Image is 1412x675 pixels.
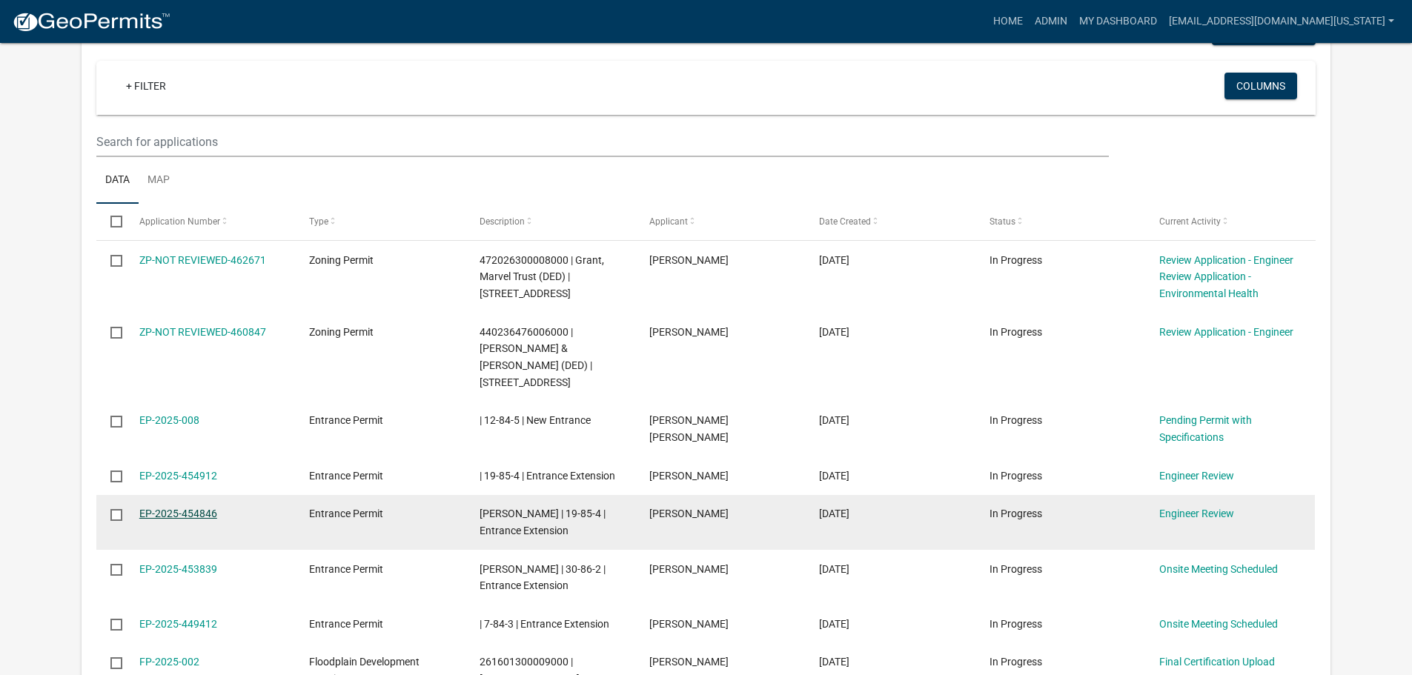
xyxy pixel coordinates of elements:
span: In Progress [990,414,1042,426]
a: Data [96,157,139,205]
span: Jerid Baranczyk [649,254,729,266]
span: 440236476006000 | Hansen, Scott E & Vicki M (DED) | 39673 304TH ST [480,326,592,388]
datatable-header-cell: Description [465,204,634,239]
datatable-header-cell: Select [96,204,125,239]
span: In Progress [990,326,1042,338]
a: Onsite Meeting Scheduled [1159,618,1278,630]
span: Entrance Permit [309,508,383,519]
datatable-header-cell: Type [295,204,465,239]
a: Engineer Review [1159,508,1234,519]
a: ZP-NOT REVIEWED-460847 [139,326,266,338]
span: In Progress [990,618,1042,630]
span: In Progress [990,508,1042,519]
span: In Progress [990,254,1042,266]
span: 08/07/2025 [819,326,849,338]
span: Jayden Scheckel [649,656,729,668]
a: Home [987,7,1029,36]
a: EP-2025-454912 [139,470,217,482]
a: Pending Permit with Specifications [1159,414,1252,443]
span: Entrance Permit [309,618,383,630]
a: My Dashboard [1073,7,1163,36]
span: 07/25/2025 [819,508,849,519]
span: | 12-84-5 | New Entrance [480,414,591,426]
button: Columns [1224,73,1297,99]
a: Review Application - Environmental Health [1159,270,1259,299]
a: Engineer Review [1159,470,1234,482]
a: Final Certification Upload [1159,656,1275,668]
a: ZP-NOT REVIEWED-462671 [139,254,266,266]
span: Janet Burroughs [649,618,729,630]
span: James Cornelius [649,470,729,482]
span: 07/25/2025 [819,470,849,482]
span: Zoning Permit [309,254,374,266]
input: Search for applications [96,127,1108,157]
datatable-header-cell: Application Number [125,204,295,239]
span: 08/12/2025 [819,254,849,266]
span: Charles Riderick Timm [649,414,729,443]
span: 07/30/2025 [819,414,849,426]
a: Onsite Meeting Scheduled [1159,563,1278,575]
a: EP-2025-453839 [139,563,217,575]
datatable-header-cell: Applicant [635,204,805,239]
span: Description [480,216,525,227]
a: EP-2025-449412 [139,618,217,630]
span: 472026300008000 | Grant, Marvel Trust (DED) | 46701 Highway 64 Preston, IA 52069 [480,254,604,300]
span: In Progress [990,563,1042,575]
a: Review Application - Engineer [1159,254,1293,266]
span: 07/07/2025 [819,656,849,668]
a: EP-2025-454846 [139,508,217,519]
span: Entrance Permit [309,414,383,426]
a: FP-2025-002 [139,656,199,668]
span: Applicant [649,216,688,227]
span: Entrance Permit [309,563,383,575]
span: James Cornelius [649,508,729,519]
span: 07/23/2025 [819,563,849,575]
span: 07/14/2025 [819,618,849,630]
a: Admin [1029,7,1073,36]
datatable-header-cell: Date Created [805,204,975,239]
span: Scott Hansen [649,326,729,338]
a: + Filter [114,73,178,99]
span: Entrance Permit [309,470,383,482]
span: In Progress [990,470,1042,482]
span: Type [309,216,328,227]
span: Zoning Permit [309,326,374,338]
span: Gregg Recker [649,563,729,575]
span: James Cornelius | 19-85-4 | Entrance Extension [480,508,606,536]
span: Status [990,216,1015,227]
span: Application Number [139,216,220,227]
a: Map [139,157,179,205]
span: Current Activity [1159,216,1221,227]
datatable-header-cell: Status [975,204,1145,239]
a: Review Application - Engineer [1159,326,1293,338]
datatable-header-cell: Current Activity [1145,204,1315,239]
span: In Progress [990,656,1042,668]
span: | 7-84-3 | Entrance Extension [480,618,609,630]
span: Date Created [819,216,871,227]
a: [EMAIL_ADDRESS][DOMAIN_NAME][US_STATE] [1163,7,1400,36]
a: EP-2025-008 [139,414,199,426]
span: Gregg recker | 30-86-2 | Entrance Extension [480,563,606,592]
span: | 19-85-4 | Entrance Extension [480,470,615,482]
